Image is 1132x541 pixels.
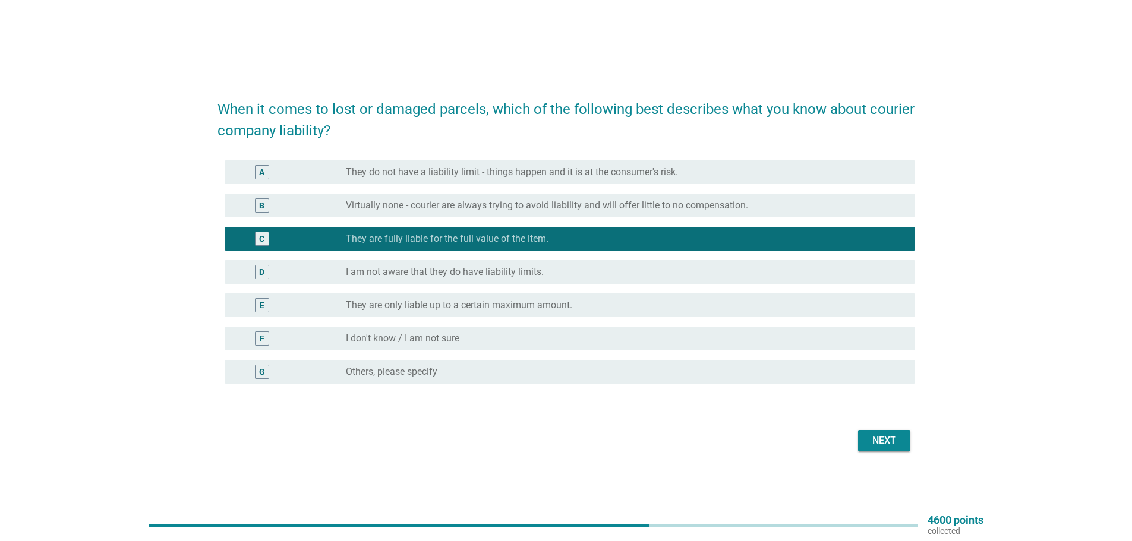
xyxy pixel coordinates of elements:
[260,332,264,344] div: F
[346,266,544,278] label: I am not aware that they do have liability limits.
[346,166,678,178] label: They do not have a liability limit - things happen and it is at the consumer's risk.
[259,232,264,245] div: C
[346,366,437,378] label: Others, please specify
[259,365,265,378] div: G
[346,299,572,311] label: They are only liable up to a certain maximum amount.
[259,199,264,211] div: B
[928,515,983,526] p: 4600 points
[858,430,910,451] button: Next
[260,299,264,311] div: E
[868,434,901,448] div: Next
[259,166,264,178] div: A
[346,333,459,344] label: I don't know / I am not sure
[259,265,264,278] div: D
[346,200,748,211] label: Virtually none - courier are always trying to avoid liability and will offer little to no compens...
[217,87,915,141] h2: When it comes to lost or damaged parcels, which of the following best describes what you know abo...
[346,233,548,245] label: They are fully liable for the full value of the item.
[928,526,983,536] p: collected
